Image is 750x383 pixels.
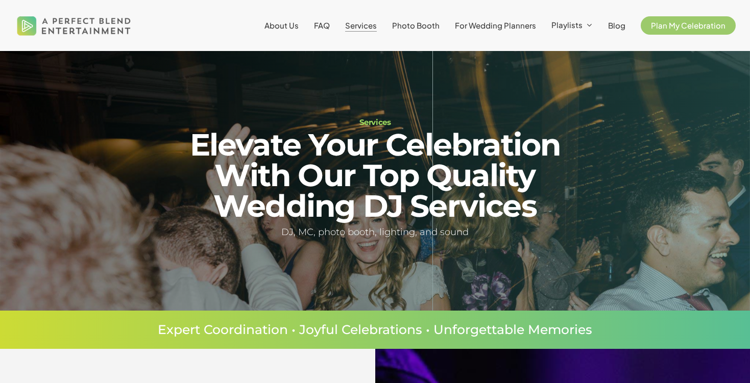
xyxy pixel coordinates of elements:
[314,21,330,30] a: FAQ
[455,20,536,30] span: For Wedding Planners
[150,130,600,221] h2: Elevate Your Celebration With Our Top Quality Wedding DJ Services
[264,20,299,30] span: About Us
[345,20,377,30] span: Services
[641,21,736,30] a: Plan My Celebration
[551,20,583,30] span: Playlists
[150,118,600,126] h1: Services
[345,21,377,30] a: Services
[14,7,134,44] img: A Perfect Blend Entertainment
[608,21,625,30] a: Blog
[150,225,600,240] h5: DJ, MC, photo booth, lighting, and sound
[264,21,299,30] a: About Us
[455,21,536,30] a: For Wedding Planners
[314,20,330,30] span: FAQ
[608,20,625,30] span: Blog
[392,21,440,30] a: Photo Booth
[551,21,593,30] a: Playlists
[651,20,725,30] span: Plan My Celebration
[31,323,719,336] p: Expert Coordination • Joyful Celebrations • Unforgettable Memories
[392,20,440,30] span: Photo Booth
